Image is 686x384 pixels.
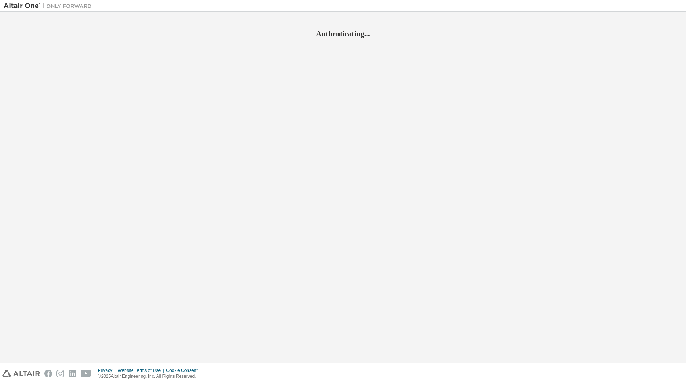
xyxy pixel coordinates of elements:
div: Cookie Consent [166,367,202,373]
h2: Authenticating... [4,29,682,39]
img: Altair One [4,2,95,10]
div: Privacy [98,367,118,373]
img: altair_logo.svg [2,370,40,377]
p: © 2025 Altair Engineering, Inc. All Rights Reserved. [98,373,202,380]
img: linkedin.svg [69,370,76,377]
img: instagram.svg [56,370,64,377]
div: Website Terms of Use [118,367,166,373]
img: youtube.svg [81,370,91,377]
img: facebook.svg [44,370,52,377]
